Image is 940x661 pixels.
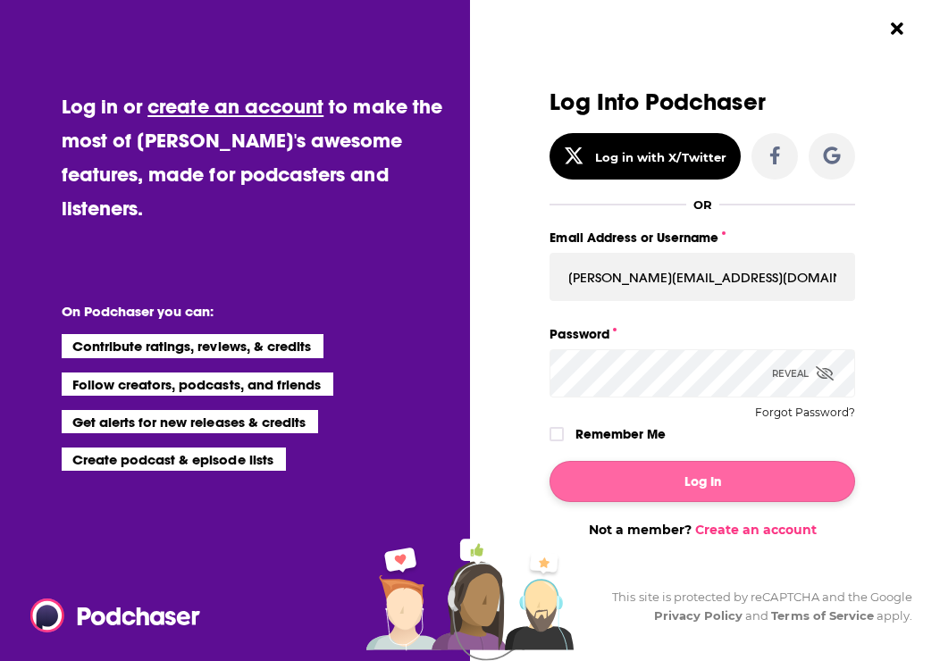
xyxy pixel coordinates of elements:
[62,410,318,433] li: Get alerts for new releases & credits
[62,334,324,357] li: Contribute ratings, reviews, & credits
[550,89,855,115] h3: Log Into Podchaser
[550,322,855,346] label: Password
[654,608,743,623] a: Privacy Policy
[550,461,855,502] button: Log In
[772,349,834,397] div: Reveal
[771,608,874,623] a: Terms of Service
[880,12,914,46] button: Close Button
[29,598,187,632] a: Podchaser - Follow, Share and Rate Podcasts
[147,94,323,119] a: create an account
[62,372,334,396] li: Follow creators, podcasts, and friends
[693,197,712,212] div: OR
[29,598,201,632] img: Podchaser - Follow, Share and Rate Podcasts
[62,448,286,471] li: Create podcast & episode lists
[595,150,726,164] div: Log in with X/Twitter
[62,303,419,320] li: On Podchaser you can:
[575,423,666,446] label: Remember Me
[550,253,855,301] input: Email Address or Username
[695,522,817,538] a: Create an account
[550,522,855,538] div: Not a member?
[550,133,741,180] button: Log in with X/Twitter
[550,226,855,249] label: Email Address or Username
[755,406,855,419] button: Forgot Password?
[607,588,912,625] div: This site is protected by reCAPTCHA and the Google and apply.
